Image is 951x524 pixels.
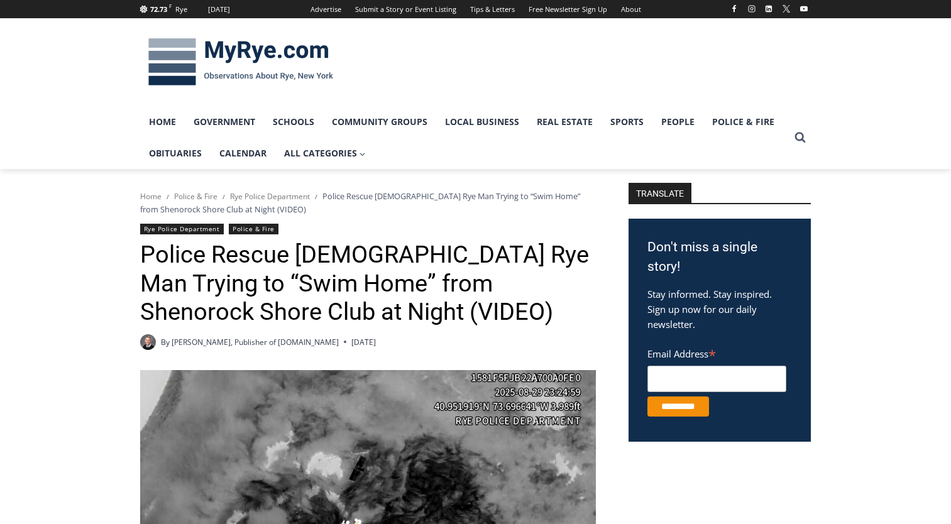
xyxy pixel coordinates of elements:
[647,287,792,332] p: Stay informed. Stay inspired. Sign up now for our daily newsletter.
[275,138,375,169] a: All Categories
[140,191,162,202] a: Home
[211,138,275,169] a: Calendar
[727,1,742,16] a: Facebook
[140,106,789,170] nav: Primary Navigation
[175,4,187,15] div: Rye
[140,224,224,234] a: Rye Police Department
[185,106,264,138] a: Government
[167,192,169,201] span: /
[169,3,172,9] span: F
[703,106,783,138] a: Police & Fire
[140,106,185,138] a: Home
[436,106,528,138] a: Local Business
[161,336,170,348] span: By
[230,191,310,202] a: Rye Police Department
[140,138,211,169] a: Obituaries
[150,4,167,14] span: 72.73
[229,224,278,234] a: Police & Fire
[140,334,156,350] a: Author image
[172,337,339,347] a: [PERSON_NAME], Publisher of [DOMAIN_NAME]
[284,146,366,160] span: All Categories
[351,336,376,348] time: [DATE]
[647,341,786,364] label: Email Address
[602,106,652,138] a: Sports
[264,106,323,138] a: Schools
[223,192,225,201] span: /
[761,1,776,16] a: Linkedin
[789,126,811,149] button: View Search Form
[140,30,341,95] img: MyRye.com
[744,1,759,16] a: Instagram
[779,1,794,16] a: X
[528,106,602,138] a: Real Estate
[629,183,691,203] strong: TRANSLATE
[652,106,703,138] a: People
[323,106,436,138] a: Community Groups
[647,237,792,277] h3: Don't miss a single story!
[208,4,230,15] div: [DATE]
[796,1,811,16] a: YouTube
[140,190,580,214] span: Police Rescue [DEMOGRAPHIC_DATA] Rye Man Trying to “Swim Home” from Shenorock Shore Club at Night...
[315,192,317,201] span: /
[140,190,596,216] nav: Breadcrumbs
[174,191,217,202] a: Police & Fire
[140,241,596,327] h1: Police Rescue [DEMOGRAPHIC_DATA] Rye Man Trying to “Swim Home” from Shenorock Shore Club at Night...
